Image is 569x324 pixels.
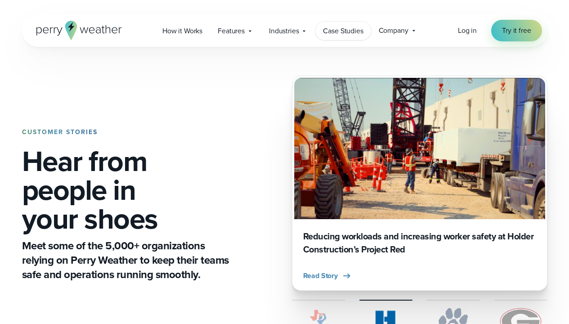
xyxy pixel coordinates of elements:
a: Try it free [491,20,542,41]
a: Holder Construction Workers preparing construction materials to be lifted on a crane Reducing wor... [292,76,547,291]
button: Read Story [303,270,352,281]
p: Meet some of the 5,000+ organizations relying on Perry Weather to keep their teams safe and opera... [22,238,233,282]
strong: CUSTOMER STORIES [22,127,98,137]
span: Try it free [502,25,531,36]
a: Log in [458,25,477,36]
a: How it Works [155,22,210,40]
span: Features [218,26,245,36]
div: slideshow [292,76,547,291]
span: Company [379,25,408,36]
a: Case Studies [315,22,371,40]
span: Industries [269,26,299,36]
h3: Reducing workloads and increasing worker safety at Holder Construction’s Project Red [303,230,536,256]
span: How it Works [162,26,202,36]
h1: Hear from people in your shoes [22,147,233,233]
div: 2 of 4 [292,76,547,291]
span: Case Studies [323,26,363,36]
img: Holder Construction Workers preparing construction materials to be lifted on a crane [294,78,545,219]
span: Read Story [303,270,338,281]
